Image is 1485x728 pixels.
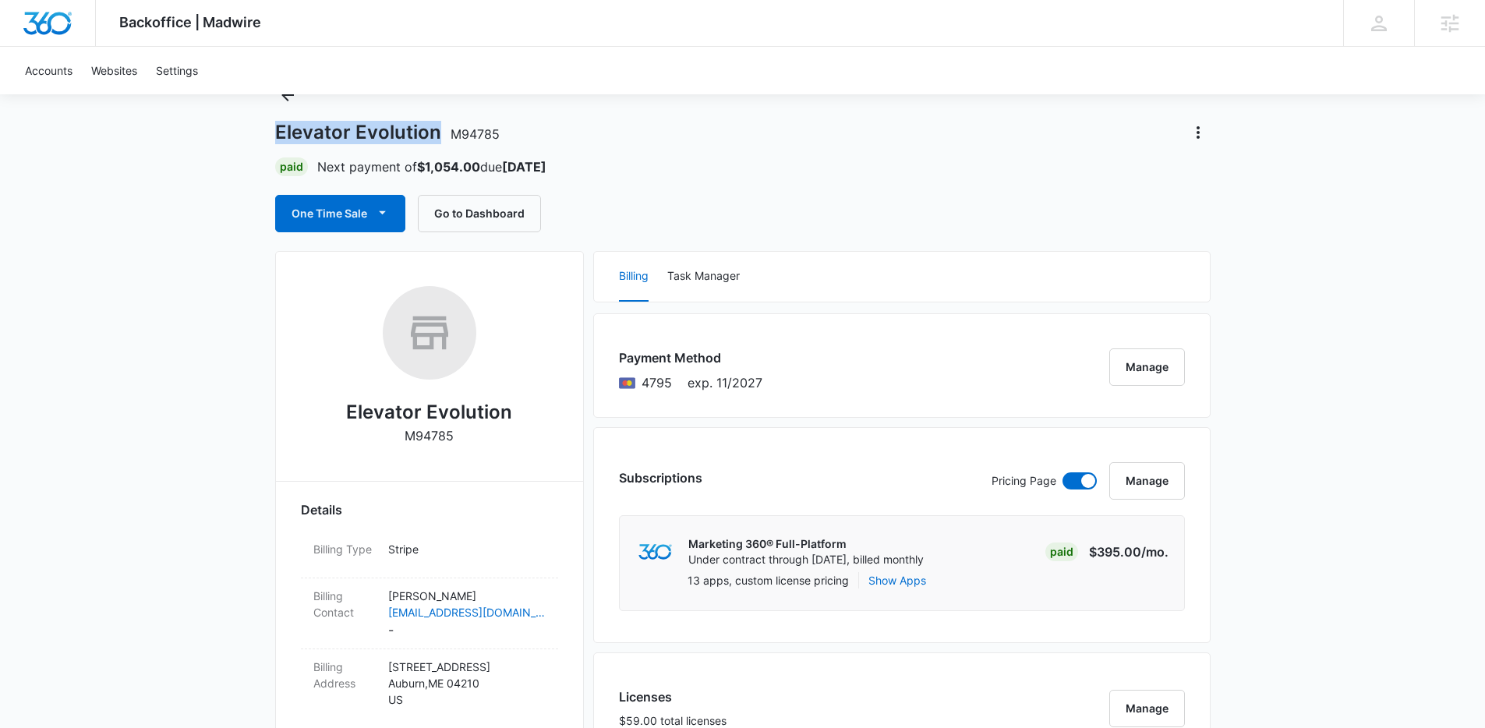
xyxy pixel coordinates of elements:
span: /mo. [1141,544,1169,560]
button: One Time Sale [275,195,405,232]
button: Manage [1109,690,1185,727]
dd: - [388,588,546,639]
div: Domain: [DOMAIN_NAME] [41,41,171,53]
button: Manage [1109,462,1185,500]
h2: Elevator Evolution [346,398,512,426]
p: [PERSON_NAME] [388,588,546,604]
p: Stripe [388,541,546,557]
p: [STREET_ADDRESS] Auburn , ME 04210 US [388,659,546,708]
div: Domain Overview [59,92,140,102]
strong: $1,054.00 [417,159,480,175]
strong: [DATE] [502,159,546,175]
span: exp. 11/2027 [688,373,762,392]
p: $395.00 [1089,542,1169,561]
h1: Elevator Evolution [275,121,500,144]
a: Websites [82,47,147,94]
h3: Payment Method [619,348,762,367]
img: tab_domain_overview_orange.svg [42,90,55,103]
a: [EMAIL_ADDRESS][DOMAIN_NAME] [388,604,546,620]
div: Billing Contact[PERSON_NAME][EMAIL_ADDRESS][DOMAIN_NAME]- [301,578,558,649]
img: website_grey.svg [25,41,37,53]
p: Next payment of due [317,157,546,176]
dt: Billing Contact [313,588,376,620]
a: Accounts [16,47,82,94]
dt: Billing Type [313,541,376,557]
div: Paid [1045,542,1078,561]
p: Under contract through [DATE], billed monthly [688,552,924,567]
p: M94785 [405,426,454,445]
p: Marketing 360® Full-Platform [688,536,924,552]
img: tab_keywords_by_traffic_grey.svg [155,90,168,103]
div: Keywords by Traffic [172,92,263,102]
dt: Billing Address [313,659,376,691]
img: logo_orange.svg [25,25,37,37]
div: Paid [275,157,308,176]
span: Mastercard ending with [642,373,672,392]
div: v 4.0.25 [44,25,76,37]
button: Show Apps [868,572,926,588]
button: Manage [1109,348,1185,386]
div: Billing TypeStripe [301,532,558,578]
p: 13 apps, custom license pricing [688,572,849,588]
button: Go to Dashboard [418,195,541,232]
button: Back [275,83,300,108]
button: Task Manager [667,252,740,302]
h3: Licenses [619,687,727,706]
img: marketing360Logo [638,544,672,560]
button: Actions [1186,120,1211,145]
span: Backoffice | Madwire [119,14,261,30]
button: Billing [619,252,649,302]
span: Details [301,500,342,519]
span: M94785 [451,126,500,142]
h3: Subscriptions [619,468,702,487]
a: Settings [147,47,207,94]
p: Pricing Page [992,472,1056,489]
